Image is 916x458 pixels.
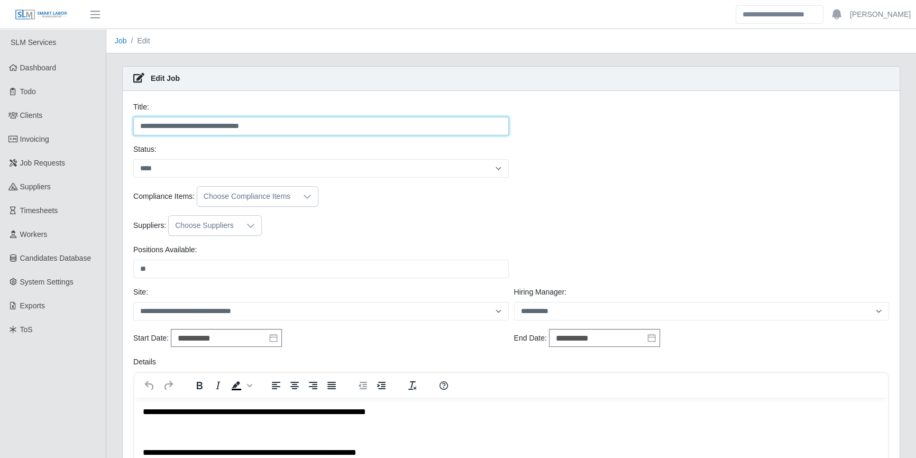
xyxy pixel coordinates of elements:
button: Undo [141,378,159,393]
label: Suppliers: [133,220,166,231]
button: Decrease indent [354,378,372,393]
body: Rich Text Area. Press ALT-0 for help. [8,8,745,122]
span: ToS [20,325,33,334]
button: Align center [286,378,304,393]
strong: Edit Job [151,74,180,83]
span: Invoicing [20,135,49,143]
button: Clear formatting [404,378,422,393]
div: Choose Suppliers [169,216,240,235]
span: Exports [20,301,45,310]
span: Timesheets [20,206,58,215]
div: Background color Black [227,378,254,393]
label: Site: [133,287,148,298]
label: Start Date: [133,333,169,344]
span: System Settings [20,278,74,286]
span: Clients [20,111,43,120]
span: Job Requests [20,159,66,167]
div: Choose Compliance Items [197,187,297,206]
label: Positions Available: [133,244,197,255]
button: Align right [304,378,322,393]
button: Align left [267,378,285,393]
label: Details [133,356,156,368]
label: Title: [133,102,149,113]
button: Justify [323,378,341,393]
button: Bold [190,378,208,393]
span: Todo [20,87,36,96]
label: Status: [133,144,157,155]
span: Dashboard [20,63,57,72]
span: SLM Services [11,38,56,47]
input: Search [736,5,823,24]
span: Workers [20,230,48,239]
img: SLM Logo [15,9,68,21]
span: Suppliers [20,182,51,191]
label: End Date: [514,333,547,344]
a: Job [115,36,127,45]
label: Compliance Items: [133,191,195,202]
li: Edit [127,35,150,47]
button: Increase indent [372,378,390,393]
button: Redo [159,378,177,393]
body: Rich Text Area. Press ALT-0 for help. [8,8,745,20]
button: Italic [209,378,227,393]
a: [PERSON_NAME] [850,9,911,20]
span: Candidates Database [20,254,91,262]
button: Help [435,378,453,393]
label: Hiring Manager: [514,287,567,298]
